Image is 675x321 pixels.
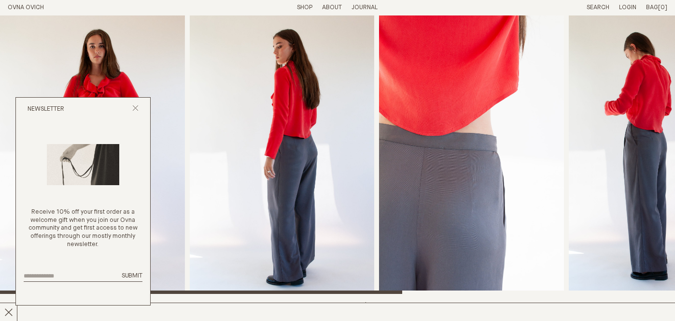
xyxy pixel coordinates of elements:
button: Submit [122,272,142,280]
summary: About [322,4,342,12]
span: Submit [122,273,142,279]
h2: Newsletter [28,105,64,114]
a: Journal [352,4,378,11]
a: Search [587,4,609,11]
img: Me Trouser [379,15,564,294]
h2: Me Trouser [8,302,167,316]
span: $370.00 [364,302,389,308]
span: [0] [658,4,667,11]
img: Me Trouser [190,15,375,294]
a: Login [619,4,636,11]
span: Bag [646,4,658,11]
div: 2 / 6 [190,15,375,294]
a: Home [8,4,44,11]
a: Shop [297,4,312,11]
p: Receive 10% off your first order as a welcome gift when you join our Ovna community and get first... [24,208,142,249]
div: 3 / 6 [379,15,564,294]
button: Close popup [132,105,139,114]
